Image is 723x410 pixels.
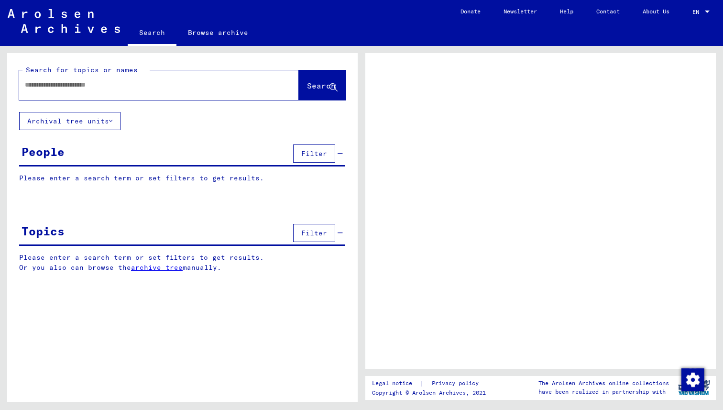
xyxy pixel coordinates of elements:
a: Privacy policy [424,378,490,388]
p: Please enter a search term or set filters to get results. Or you also can browse the manually. [19,253,346,273]
span: Filter [301,229,327,237]
div: | [372,378,490,388]
button: Search [299,70,346,100]
div: Topics [22,222,65,240]
a: Search [128,21,176,46]
p: Copyright © Arolsen Archives, 2021 [372,388,490,397]
button: Archival tree units [19,112,120,130]
span: EN [692,9,703,15]
a: Legal notice [372,378,420,388]
p: have been realized in partnership with [538,388,669,396]
div: People [22,143,65,160]
span: Search [307,81,336,90]
img: yv_logo.png [676,376,712,399]
a: archive tree [131,263,183,272]
img: Arolsen_neg.svg [8,9,120,33]
mat-label: Search for topics or names [26,66,138,74]
button: Filter [293,224,335,242]
p: The Arolsen Archives online collections [538,379,669,388]
span: Filter [301,149,327,158]
a: Browse archive [176,21,260,44]
p: Please enter a search term or set filters to get results. [19,173,345,183]
button: Filter [293,144,335,163]
img: Change consent [681,368,704,391]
